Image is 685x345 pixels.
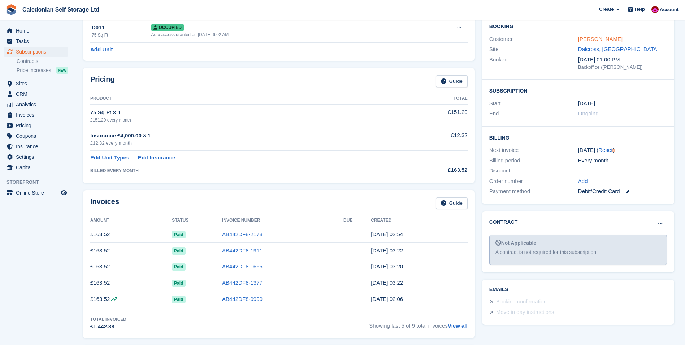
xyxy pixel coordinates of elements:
a: menu [4,152,68,162]
div: Auto access granted on [DATE] 6:02 AM [151,31,416,38]
span: Paid [172,280,185,287]
td: £163.52 [90,226,172,243]
span: Pricing [16,120,59,131]
span: Online Store [16,188,59,198]
td: £163.52 [90,243,172,259]
img: stora-icon-8386f47178a22dfd0bd8f6a31ec36ba5ce8667c1dd55bd0f319d3a0aa187defe.svg [6,4,17,15]
span: Invoices [16,110,59,120]
div: - [578,167,667,175]
div: BILLED EVERY MONTH [90,167,397,174]
div: Site [489,45,578,54]
h2: Booking [489,24,667,30]
h2: Pricing [90,75,115,87]
td: £163.52 [90,275,172,291]
div: 75 Sq Ft [92,32,151,38]
a: Preview store [60,188,68,197]
td: £151.20 [397,104,468,127]
span: Coupons [16,131,59,141]
span: Ongoing [578,110,599,116]
span: Analytics [16,99,59,110]
a: Dalcross, [GEOGRAPHIC_DATA] [578,46,659,52]
a: menu [4,99,68,110]
div: Booked [489,56,578,71]
time: 2025-07-01 02:22:22 UTC [371,247,403,254]
span: Insurance [16,141,59,152]
time: 2025-06-01 02:20:10 UTC [371,263,403,269]
span: Sites [16,78,59,89]
span: Home [16,26,59,36]
a: menu [4,36,68,46]
div: D011 [92,24,151,32]
h2: Billing [489,134,667,141]
div: £163.52 [397,166,468,174]
a: Guide [436,75,468,87]
a: menu [4,162,68,172]
time: 2025-04-01 01:06:14 UTC [371,296,403,302]
time: 2025-05-01 02:22:45 UTC [371,280,403,286]
span: Subscriptions [16,47,59,57]
th: Product [90,93,397,105]
div: Start [489,99,578,108]
span: Paid [172,231,185,238]
h2: Subscription [489,87,667,94]
div: Total Invoiced [90,316,126,323]
td: £163.52 [90,259,172,275]
div: NEW [56,67,68,74]
div: End [489,110,578,118]
a: AB442DF8-1911 [222,247,263,254]
a: menu [4,110,68,120]
a: menu [4,26,68,36]
th: Amount [90,215,172,226]
div: [DATE] 01:00 PM [578,56,667,64]
span: Account [660,6,679,13]
th: Total [397,93,468,105]
th: Created [371,215,467,226]
div: £1,442.88 [90,323,126,331]
td: £163.52 [90,291,172,307]
span: Paid [172,296,185,303]
a: AB442DF8-1377 [222,280,263,286]
div: Move in day instructions [496,308,554,317]
span: Settings [16,152,59,162]
span: Showing last 5 of 9 total invoices [369,316,467,331]
a: menu [4,188,68,198]
a: menu [4,141,68,152]
div: [DATE] ( ) [578,146,667,154]
div: Not Applicable [495,239,661,247]
h2: Contract [489,218,518,226]
span: Paid [172,263,185,271]
td: £12.32 [397,127,468,151]
a: menu [4,47,68,57]
a: Reset [598,147,612,153]
a: menu [4,120,68,131]
span: CRM [16,89,59,99]
h2: Emails [489,287,667,293]
div: £12.32 every month [90,140,397,147]
span: Paid [172,247,185,255]
div: 75 Sq Ft × 1 [90,108,397,117]
a: View all [448,323,468,329]
div: £151.20 every month [90,117,397,123]
a: AB442DF8-2178 [222,231,263,237]
div: Insurance £4,000.00 × 1 [90,132,397,140]
span: Create [599,6,614,13]
a: Edit Unit Types [90,154,129,162]
a: menu [4,89,68,99]
div: Discount [489,167,578,175]
span: Help [635,6,645,13]
div: Booking confirmation [496,298,547,306]
th: Status [172,215,222,226]
time: 2025-08-01 01:54:23 UTC [371,231,403,237]
div: Tooltip anchor [610,147,617,154]
h2: Invoices [90,197,119,209]
a: Edit Insurance [138,154,175,162]
img: Donald Mathieson [651,6,659,13]
a: AB442DF8-1665 [222,263,263,269]
a: Caledonian Self Storage Ltd [19,4,102,16]
a: menu [4,131,68,141]
span: Storefront [6,179,72,186]
div: Backoffice ([PERSON_NAME]) [578,64,667,71]
a: AB442DF8-0990 [222,296,263,302]
div: Order number [489,177,578,186]
div: A contract is not required for this subscription. [495,248,661,256]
